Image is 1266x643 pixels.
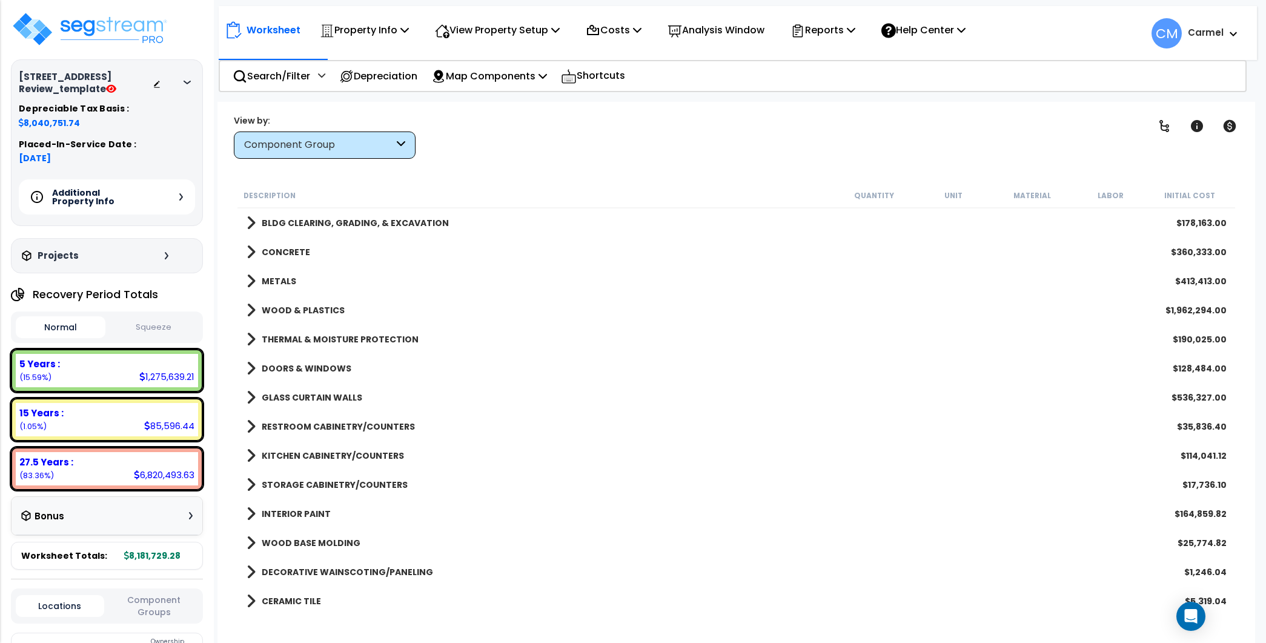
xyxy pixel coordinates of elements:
div: 1,275,639.21 [139,370,194,383]
b: DOORS & WINDOWS [262,362,351,375]
button: Component Groups [110,593,198,619]
b: RESTROOM CABINETRY/COUNTERS [262,421,415,433]
p: Analysis Window [668,22,764,38]
button: Normal [16,316,105,338]
b: INTERIOR PAINT [262,508,331,520]
b: WOOD & PLASTICS [262,304,345,316]
button: Locations [16,595,104,617]
b: 27.5 Years : [19,456,73,468]
h3: Projects [38,250,79,262]
small: Unit [944,191,963,201]
button: Squeeze [108,317,198,338]
b: 15 Years : [19,407,64,419]
b: KITCHEN CABINETRY/COUNTERS [262,450,404,462]
div: 6,820,493.63 [134,468,194,481]
div: $114,041.12 [1180,450,1226,462]
div: $1,962,294.00 [1165,304,1226,316]
div: View by: [234,115,416,127]
p: View Property Setup [435,22,560,38]
div: Component Group [244,138,394,152]
h3: [STREET_ADDRESS] Review_template [19,71,153,95]
h5: Placed-In-Service Date : [19,140,195,149]
h5: Depreciable Tax Basis : [19,104,195,113]
p: Costs [586,22,641,38]
small: (1.05%) [19,421,47,431]
div: $35,836.40 [1176,421,1226,433]
p: Reports [790,22,855,38]
small: Initial Cost [1164,191,1215,201]
div: $25,774.82 [1177,537,1226,549]
h5: Additional Property Info [52,188,137,205]
div: $536,327.00 [1171,391,1226,404]
div: $190,025.00 [1172,333,1226,345]
small: Material [1013,191,1051,201]
span: 8,040,751.74 [19,117,195,129]
b: 5 Years : [19,358,60,370]
div: $360,333.00 [1170,246,1226,258]
small: Description [244,191,296,201]
b: GLASS CURTAIN WALLS [262,391,362,404]
div: $5,319.04 [1184,595,1226,607]
p: Property Info [320,22,409,38]
div: $164,859.82 [1174,508,1226,520]
div: Open Intercom Messenger [1176,602,1205,631]
p: Map Components [431,68,547,84]
div: $17,736.10 [1182,479,1226,491]
div: $128,484.00 [1172,362,1226,375]
p: Help Center [881,22,966,38]
img: logo_pro_r.png [11,11,168,47]
span: Worksheet Totals: [21,550,107,562]
p: Search/Filter [233,68,310,84]
b: BLDG CLEARING, GRADING, & EXCAVATION [262,217,449,229]
b: CERAMIC TILE [262,595,321,607]
b: STORAGE CABINETRY/COUNTERS [262,479,408,491]
b: DECORATIVE WAINSCOTING/PANELING [262,566,433,578]
p: Depreciation [339,68,417,84]
div: $413,413.00 [1175,275,1226,287]
p: Worksheet [247,22,300,38]
small: (15.59%) [19,372,51,382]
div: 85,596.44 [144,419,194,432]
span: CM [1152,18,1182,48]
small: Quantity [854,191,894,201]
div: Shortcuts [554,61,632,91]
b: THERMAL & MOISTURE PROTECTION [262,333,419,345]
span: [DATE] [19,152,195,164]
small: Labor [1098,191,1124,201]
div: Depreciation [333,62,424,90]
small: (83.36%) [19,470,54,481]
h4: Recovery Period Totals [33,288,158,301]
b: Carmel [1188,26,1224,39]
div: $1,246.04 [1184,566,1226,578]
p: Shortcuts [561,67,625,85]
span: 8,181,729.28 [124,550,181,562]
b: CONCRETE [262,246,310,258]
div: $178,163.00 [1176,217,1226,229]
b: METALS [262,275,296,287]
h3: Bonus [35,511,64,522]
b: WOOD BASE MOLDING [262,537,360,549]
